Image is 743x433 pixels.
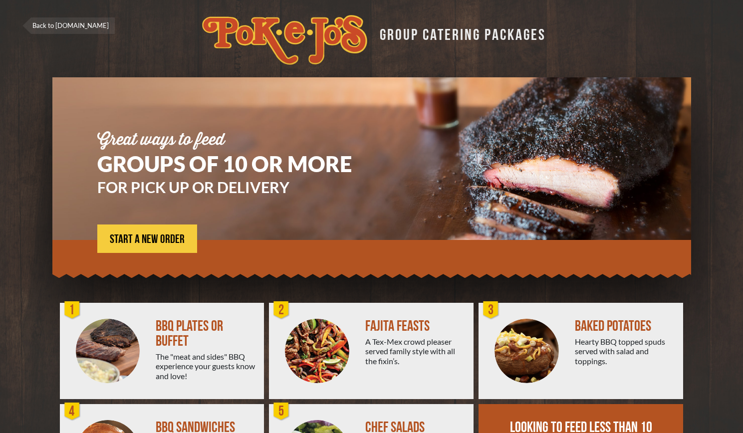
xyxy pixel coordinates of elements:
[22,17,115,34] a: Back to [DOMAIN_NAME]
[365,337,466,366] div: A Tex-Mex crowd pleaser served family style with all the fixin’s.
[575,337,675,366] div: Hearty BBQ topped spuds served with salad and toppings.
[97,180,382,195] h3: FOR PICK UP OR DELIVERY
[202,15,367,65] img: logo.svg
[110,233,185,245] span: START A NEW ORDER
[575,319,675,334] div: BAKED POTATOES
[62,300,82,320] div: 1
[156,352,256,381] div: The "meat and sides" BBQ experience your guests know and love!
[76,319,140,383] img: PEJ-BBQ-Buffet.png
[97,224,197,253] a: START A NEW ORDER
[156,319,256,349] div: BBQ PLATES OR BUFFET
[495,319,559,383] img: PEJ-Baked-Potato.png
[365,319,466,334] div: FAJITA FEASTS
[97,132,382,148] div: Great ways to feed
[97,153,382,175] h1: GROUPS OF 10 OR MORE
[372,23,546,42] div: GROUP CATERING PACKAGES
[285,319,349,383] img: PEJ-Fajitas.png
[481,300,501,320] div: 3
[271,402,291,422] div: 5
[62,402,82,422] div: 4
[271,300,291,320] div: 2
